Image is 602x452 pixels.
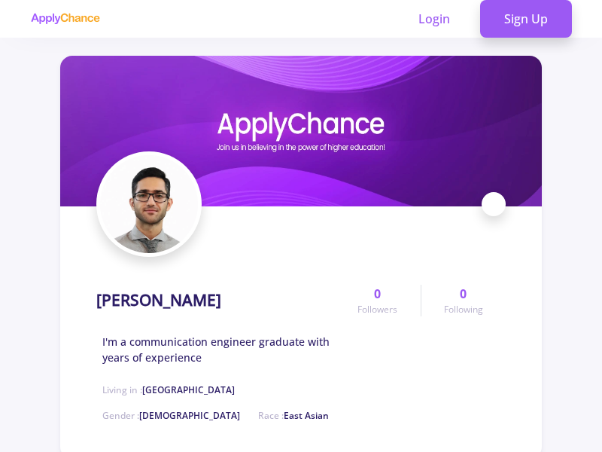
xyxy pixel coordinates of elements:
[102,383,235,396] span: Living in :
[102,409,240,422] span: Gender :
[30,13,100,25] img: applychance logo text only
[284,409,329,422] span: East Asian
[444,303,483,316] span: Following
[60,56,542,206] img: Mohammad Yaminicover image
[96,291,221,310] h1: [PERSON_NAME]
[421,285,506,316] a: 0Following
[142,383,235,396] span: [GEOGRAPHIC_DATA]
[258,409,329,422] span: Race :
[460,285,467,303] span: 0
[335,285,420,316] a: 0Followers
[357,303,397,316] span: Followers
[374,285,381,303] span: 0
[102,334,335,365] span: I'm a communication engineer graduate with years of experience
[139,409,240,422] span: [DEMOGRAPHIC_DATA]
[100,155,198,253] img: Mohammad Yaminiavatar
